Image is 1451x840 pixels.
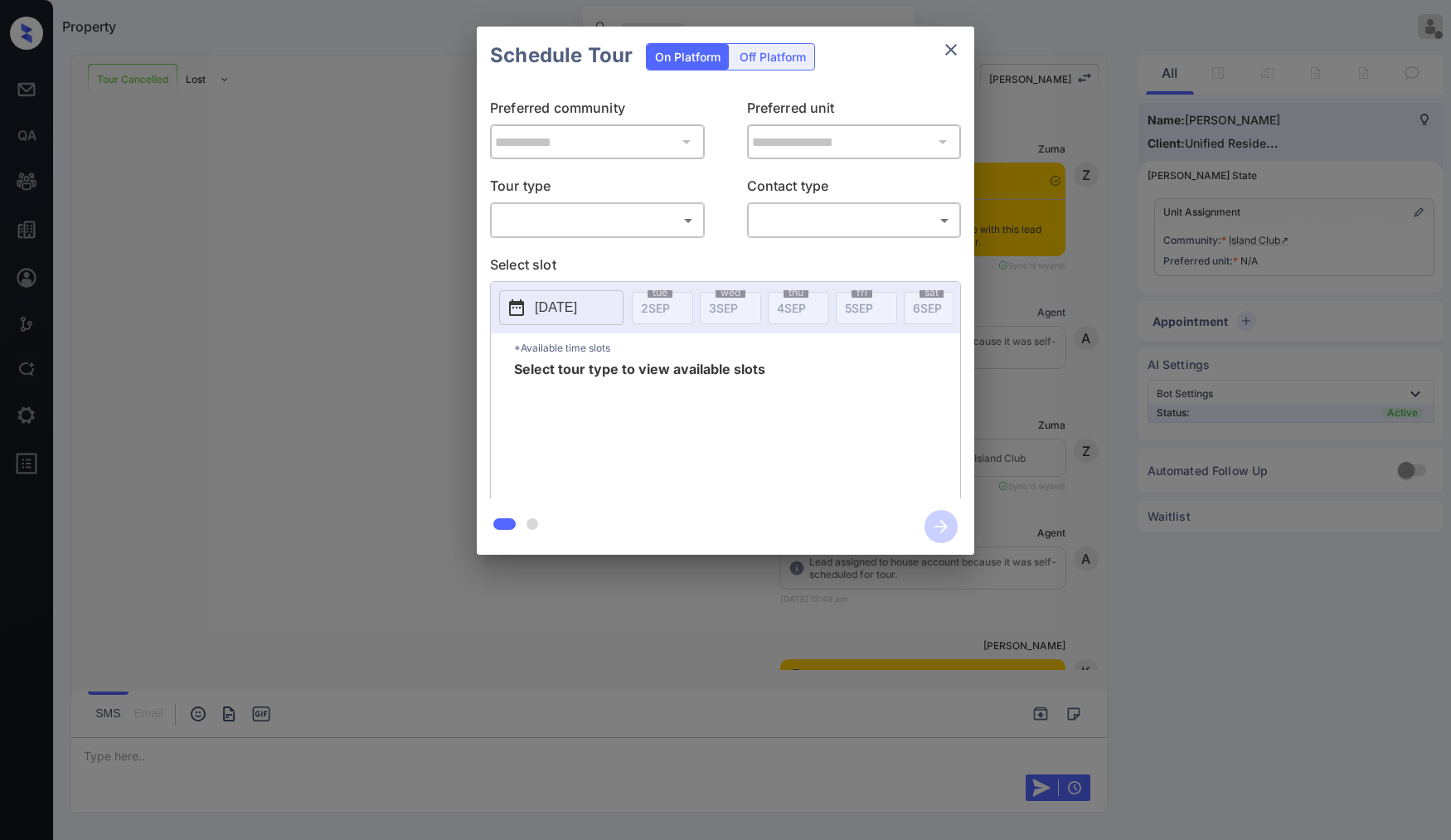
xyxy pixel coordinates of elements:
div: On Platform [647,44,729,70]
p: Select slot [490,255,961,281]
button: [DATE] [499,290,624,325]
p: Preferred unit [747,98,962,124]
div: Off Platform [731,44,814,70]
p: *Available time slots [514,333,960,362]
p: Preferred community [490,98,705,124]
button: close [934,33,968,66]
h2: Schedule Tour [477,27,646,85]
p: Tour type [490,176,705,202]
p: [DATE] [535,298,577,318]
p: Contact type [747,176,962,202]
span: Select tour type to view available slots [514,362,765,495]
